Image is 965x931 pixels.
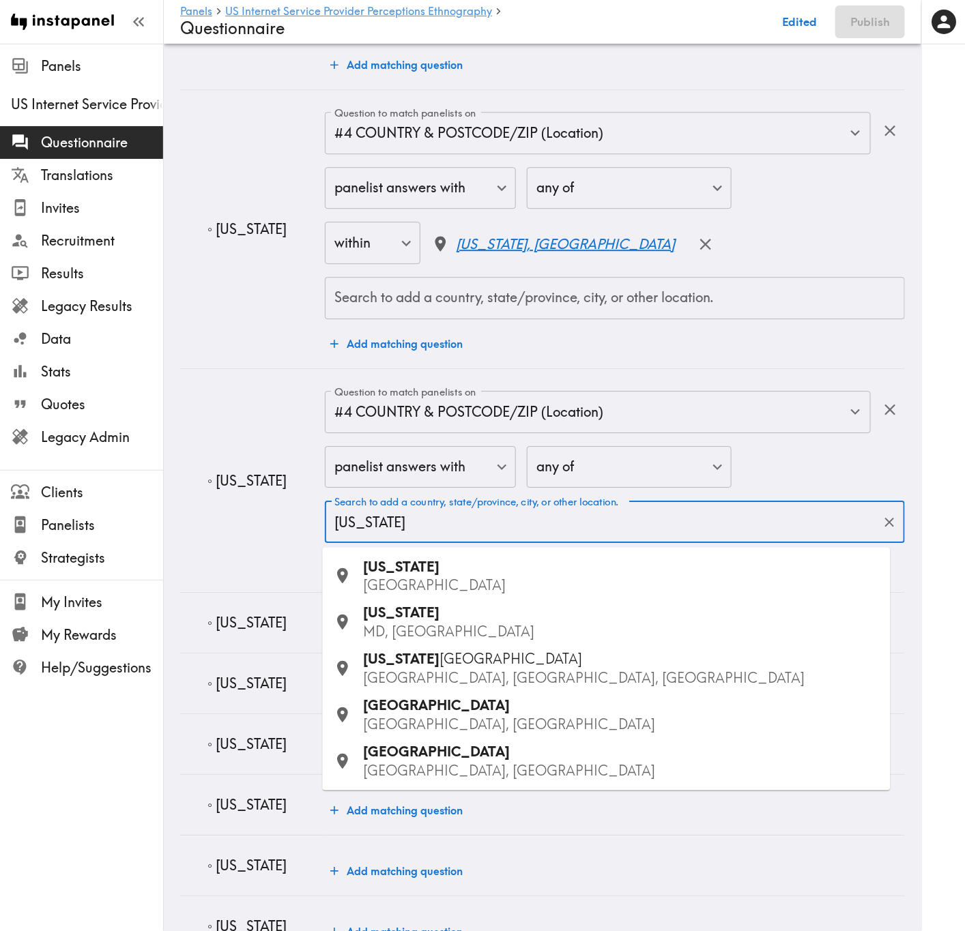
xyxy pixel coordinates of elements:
span: Legacy Results [41,297,163,316]
div: any of [527,167,732,209]
button: Add matching question [325,330,468,357]
span: Strategists [41,548,163,567]
div: within [325,222,420,264]
span: [GEOGRAPHIC_DATA] [364,743,510,760]
p: [US_STATE], [GEOGRAPHIC_DATA] [456,235,676,254]
p: ◦ [US_STATE] [207,735,314,754]
p: ◦ [US_STATE] [207,674,314,693]
p: ◦ [US_STATE] [207,613,314,632]
span: US Internet Service Provider Perceptions Ethnography [11,95,163,114]
p: [GEOGRAPHIC_DATA] [364,576,880,595]
span: [GEOGRAPHIC_DATA] [364,697,510,714]
h4: Questionnaire [180,18,764,38]
span: My Invites [41,593,163,612]
p: [GEOGRAPHIC_DATA], [GEOGRAPHIC_DATA] [364,715,880,735]
a: Panels [180,5,212,18]
button: Add matching question [325,51,468,78]
p: ◦ [US_STATE] [207,220,314,239]
span: [US_STATE] [364,651,440,668]
p: [GEOGRAPHIC_DATA], [GEOGRAPHIC_DATA], [GEOGRAPHIC_DATA] [364,669,880,688]
span: Stats [41,362,163,381]
label: Search to add a country, state/province, city, or other location. [334,494,619,509]
p: ◦ [US_STATE] [207,795,314,814]
span: Clients [41,483,163,502]
label: Question to match panelists on [334,106,476,121]
p: MD, [GEOGRAPHIC_DATA] [364,623,880,642]
label: Question to match panelists on [334,385,476,400]
button: Clear [879,512,900,533]
div: any of [527,446,732,488]
span: Panelists [41,516,163,535]
span: Recruitment [41,231,163,250]
a: Arizona, United States [431,235,675,254]
span: Data [41,329,163,349]
span: Results [41,264,163,283]
button: Open [845,401,866,422]
button: Add matching question [325,857,468,885]
p: ◦ [US_STATE] [207,471,314,490]
span: Panels [41,57,163,76]
span: My Rewards [41,625,163,645]
button: Edited [775,5,824,38]
span: [GEOGRAPHIC_DATA] [440,651,583,668]
div: panelist answers with [325,167,516,209]
button: Add matching question [325,797,468,824]
a: US Internet Service Provider Perceptions Ethnography [225,5,492,18]
p: ◦ [US_STATE] [207,856,314,875]
span: Translations [41,166,163,185]
span: [US_STATE] [364,558,440,575]
button: Open [845,122,866,143]
span: Quotes [41,395,163,414]
div: panelist answers with [325,446,516,488]
span: Questionnaire [41,133,163,152]
span: Help/Suggestions [41,658,163,677]
span: Invites [41,198,163,218]
span: [US_STATE] [364,604,440,621]
span: Legacy Admin [41,428,163,447]
p: [GEOGRAPHIC_DATA], [GEOGRAPHIC_DATA] [364,762,880,781]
